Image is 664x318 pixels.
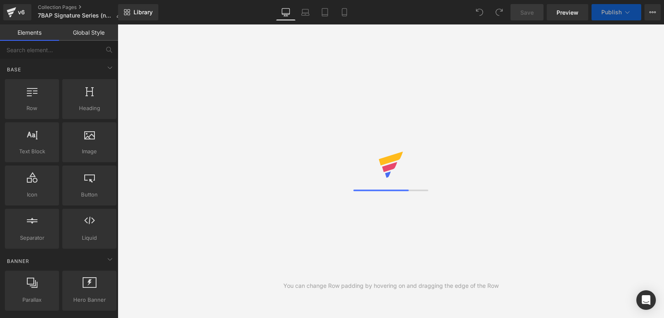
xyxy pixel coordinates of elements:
span: Base [6,66,22,73]
a: Global Style [59,24,118,41]
span: Separator [7,234,57,242]
span: Parallax [7,296,57,304]
button: Redo [491,4,507,20]
a: Collection Pages [38,4,128,11]
a: Laptop [296,4,315,20]
button: Publish [592,4,641,20]
span: Icon [7,190,57,199]
a: Desktop [276,4,296,20]
span: Text Block [7,147,57,156]
span: Row [7,104,57,113]
button: Undo [471,4,488,20]
span: Image [65,147,114,156]
div: Open Intercom Messenger [636,290,656,310]
span: Save [520,8,534,17]
a: New Library [118,4,158,20]
span: Preview [557,8,579,17]
span: Heading [65,104,114,113]
button: More [644,4,661,20]
span: Liquid [65,234,114,242]
a: Preview [547,4,588,20]
span: Banner [6,257,30,265]
a: Tablet [315,4,335,20]
a: v6 [3,4,31,20]
span: Hero Banner [65,296,114,304]
div: You can change Row padding by hovering on and dragging the edge of the Row [283,281,499,290]
span: Publish [601,9,622,15]
a: Mobile [335,4,354,20]
span: 7BAP Signature Series (new) [38,12,113,19]
span: Button [65,190,114,199]
div: v6 [16,7,26,18]
span: Library [134,9,153,16]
